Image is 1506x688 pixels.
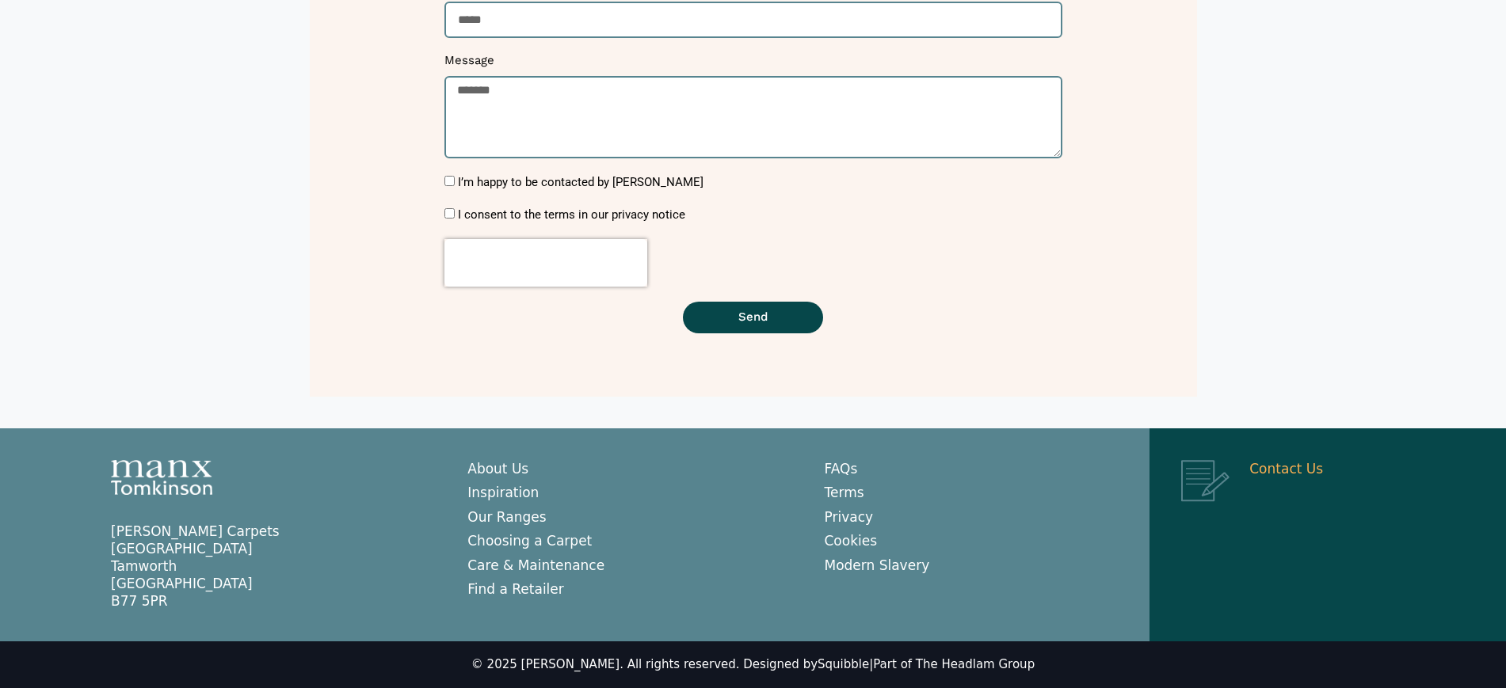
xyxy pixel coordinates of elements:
[825,485,864,500] a: Terms
[111,523,436,610] p: [PERSON_NAME] Carpets [GEOGRAPHIC_DATA] Tamworth [GEOGRAPHIC_DATA] B77 5PR
[467,581,564,597] a: Find a Retailer
[818,657,869,671] a: Squibble
[738,311,768,323] span: Send
[467,461,528,477] a: About Us
[444,53,494,76] label: Message
[467,509,546,525] a: Our Ranges
[825,461,858,477] a: FAQs
[111,460,212,495] img: Manx Tomkinson Logo
[467,557,604,573] a: Care & Maintenance
[873,657,1035,671] a: Part of The Headlam Group
[458,175,703,189] label: I’m happy to be contacted by [PERSON_NAME]
[467,533,592,549] a: Choosing a Carpet
[444,239,647,287] iframe: reCAPTCHA
[825,557,930,573] a: Modern Slavery
[825,533,878,549] a: Cookies
[467,485,539,500] a: Inspiration
[1249,461,1323,477] a: Contact Us
[471,657,1035,673] div: © 2025 [PERSON_NAME]. All rights reserved. Designed by |
[458,207,685,222] label: I consent to the terms in our privacy notice
[825,509,874,525] a: Privacy
[683,302,823,333] button: Send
